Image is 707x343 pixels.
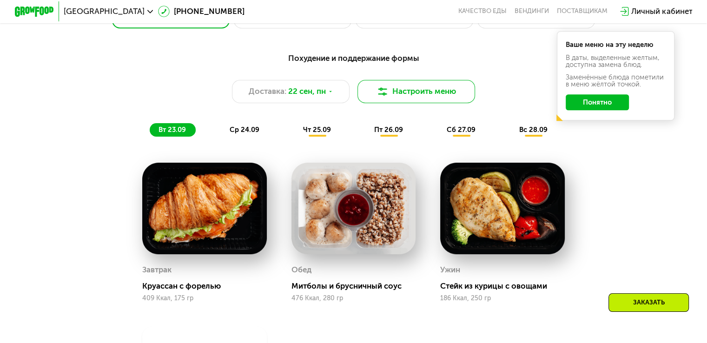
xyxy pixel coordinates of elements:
div: 186 Ккал, 250 гр [440,295,565,302]
span: ср 24.09 [230,125,259,134]
div: Круассан с форелью [142,281,274,291]
div: Стейк из курицы с овощами [440,281,572,291]
span: 22 сен, пн [288,86,326,97]
div: Заменённые блюда пометили в меню жёлтой точкой. [566,74,666,88]
div: 409 Ккал, 175 гр [142,295,267,302]
div: В даты, выделенные желтым, доступна замена блюд. [566,54,666,68]
span: сб 27.09 [447,125,476,134]
span: Доставка: [249,86,286,97]
button: Понятно [566,94,629,110]
button: Настроить меню [357,80,476,104]
a: Качество еды [458,7,507,15]
span: чт 25.09 [303,125,331,134]
a: Вендинги [515,7,549,15]
span: вт 23.09 [159,125,186,134]
div: Ваше меню на эту неделю [566,41,666,48]
div: поставщикам [557,7,608,15]
span: вс 28.09 [519,125,548,134]
div: Ужин [440,263,460,277]
div: Митболы и брусничный соус [291,281,423,291]
span: пт 26.09 [374,125,403,134]
a: [PHONE_NUMBER] [158,6,244,17]
div: Похудение и поддержание формы [63,52,644,64]
div: Личный кабинет [631,6,692,17]
span: [GEOGRAPHIC_DATA] [64,7,145,15]
div: 476 Ккал, 280 гр [291,295,416,302]
div: Завтрак [142,263,172,277]
div: Обед [291,263,311,277]
div: Заказать [608,293,689,312]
